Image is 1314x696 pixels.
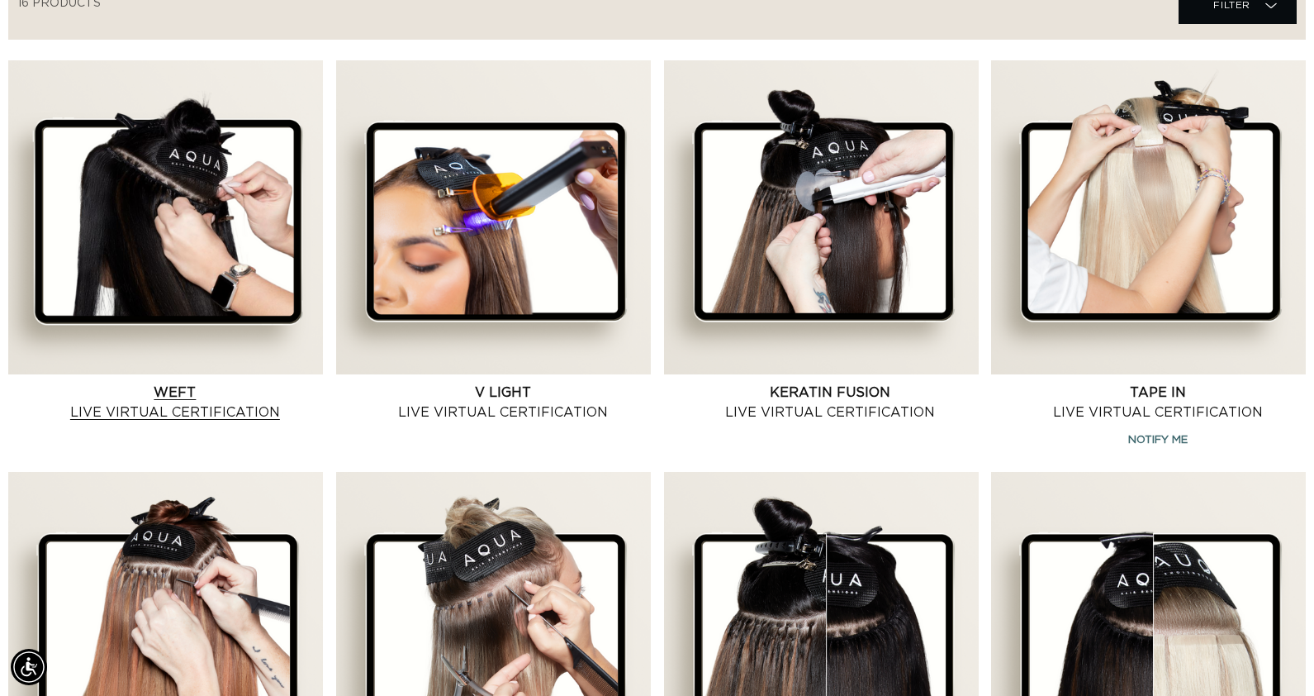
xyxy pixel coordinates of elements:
div: Accessibility Menu [11,649,47,685]
a: Weft Live Virtual Certification [27,383,323,422]
a: Tape In Live Virtual Certification [1010,383,1306,422]
a: V Light Live Virtual Certification [355,383,651,422]
a: Keratin Fusion Live Virtual Certification [683,383,979,422]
